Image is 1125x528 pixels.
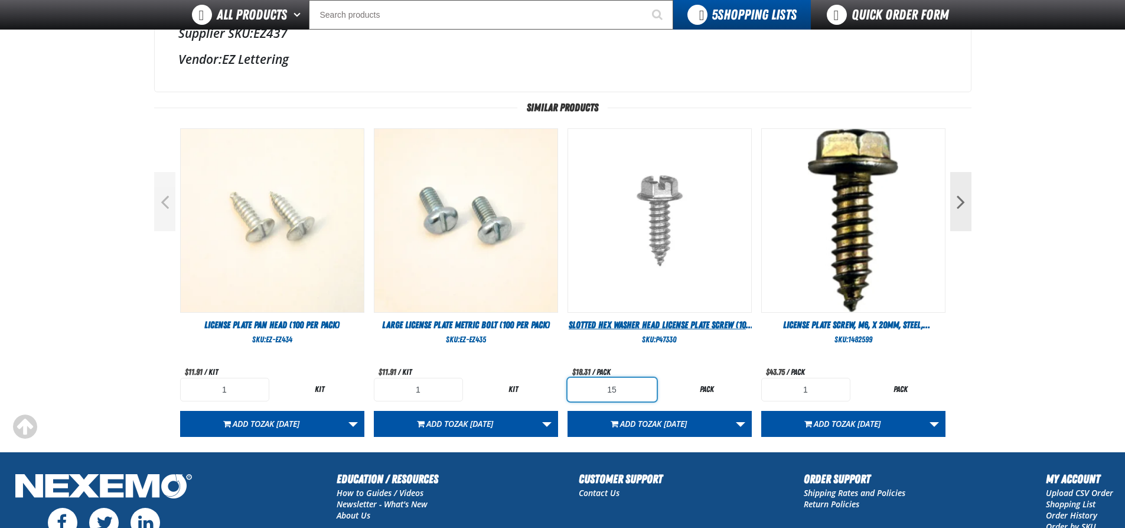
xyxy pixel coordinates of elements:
[568,334,752,345] div: SKU:
[648,418,687,429] span: Zak [DATE]
[568,129,751,312] : View Details of the Slotted Hex Washer Head License Plate Screw (100 per pack)
[181,129,364,312] img: License Plate Pan Head (100 per pack)
[804,470,905,488] h2: Order Support
[791,367,805,377] span: pack
[181,129,364,312] : View Details of the License Plate Pan Head (100 per pack)
[178,51,947,67] div: EZ Lettering
[217,4,287,25] span: All Products
[783,319,930,344] span: License Plate Screw, M6, x 20mm, Steel, [PERSON_NAME] (100 per pack)
[12,414,38,440] div: Scroll to the top
[712,7,797,23] span: Shopping Lists
[374,411,536,437] button: Add toZak [DATE]
[266,335,292,344] span: EZ-EZ434
[762,129,945,312] : View Details of the License Plate Screw, M6, x 20mm, Steel, Phillips (100 per pack)
[275,384,364,395] div: kit
[568,319,752,332] a: Slotted Hex Washer Head License Plate Screw (100 per pack)
[1046,487,1113,498] a: Upload CSV Order
[804,487,905,498] a: Shipping Rates and Policies
[804,498,859,510] a: Return Policies
[579,487,619,498] a: Contact Us
[12,470,195,505] img: Nexemo Logo
[426,418,493,429] span: Add to
[568,378,657,401] input: Product Quantity
[787,367,789,377] span: /
[761,378,850,401] input: Product Quantity
[568,129,751,312] img: Slotted Hex Washer Head License Plate Screw (100 per pack)
[180,319,364,332] a: License Plate Pan Head (100 per pack)
[592,367,595,377] span: /
[178,25,253,41] label: Supplier SKU:
[469,384,558,395] div: kit
[761,411,924,437] button: Add toZak [DATE]
[856,384,945,395] div: pack
[233,418,299,429] span: Add to
[517,102,608,114] span: Similar Products
[620,418,687,429] span: Add to
[842,418,881,429] span: Zak [DATE]
[337,498,428,510] a: Newsletter - What's New
[950,172,971,231] button: Next
[923,411,945,437] a: More Actions
[729,411,752,437] a: More Actions
[379,367,396,377] span: $11.91
[572,367,591,377] span: $18.31
[260,418,299,429] span: Zak [DATE]
[208,367,218,377] span: kit
[1046,510,1097,521] a: Order History
[342,411,364,437] a: More Actions
[374,378,463,401] input: Product Quantity
[579,470,663,488] h2: Customer Support
[536,411,558,437] a: More Actions
[761,334,945,345] div: SKU:
[663,384,752,395] div: pack
[398,367,400,377] span: /
[814,418,881,429] span: Add to
[1046,498,1095,510] a: Shopping List
[569,319,753,344] span: Slotted Hex Washer Head License Plate Screw (100 per pack)
[761,319,945,332] a: License Plate Screw, M6, x 20mm, Steel, [PERSON_NAME] (100 per pack)
[848,335,872,344] span: 1482599
[762,129,945,312] img: License Plate Screw, M6, x 20mm, Steel, Phillips (100 per pack)
[337,470,438,488] h2: Education / Resources
[374,334,558,345] div: SKU:
[337,510,370,521] a: About Us
[374,129,557,312] : View Details of the Large License Plate Metric Bolt (100 per pack)
[178,51,222,67] label: Vendor:
[382,319,550,331] span: Large License Plate Metric Bolt (100 per pack)
[180,334,364,345] div: SKU:
[712,7,718,23] strong: 5
[568,411,730,437] button: Add toZak [DATE]
[204,319,340,331] span: License Plate Pan Head (100 per pack)
[596,367,611,377] span: pack
[402,367,412,377] span: kit
[766,367,785,377] span: $43.75
[459,335,486,344] span: EZ-EZ435
[656,335,677,344] span: P47330
[154,172,175,231] button: Previous
[178,25,947,41] div: EZ437
[374,129,557,312] img: Large License Plate Metric Bolt (100 per pack)
[204,367,207,377] span: /
[180,411,343,437] button: Add toZak [DATE]
[1046,470,1113,488] h2: My Account
[337,487,423,498] a: How to Guides / Videos
[454,418,493,429] span: Zak [DATE]
[185,367,203,377] span: $11.91
[180,378,269,401] input: Product Quantity
[374,319,558,332] a: Large License Plate Metric Bolt (100 per pack)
